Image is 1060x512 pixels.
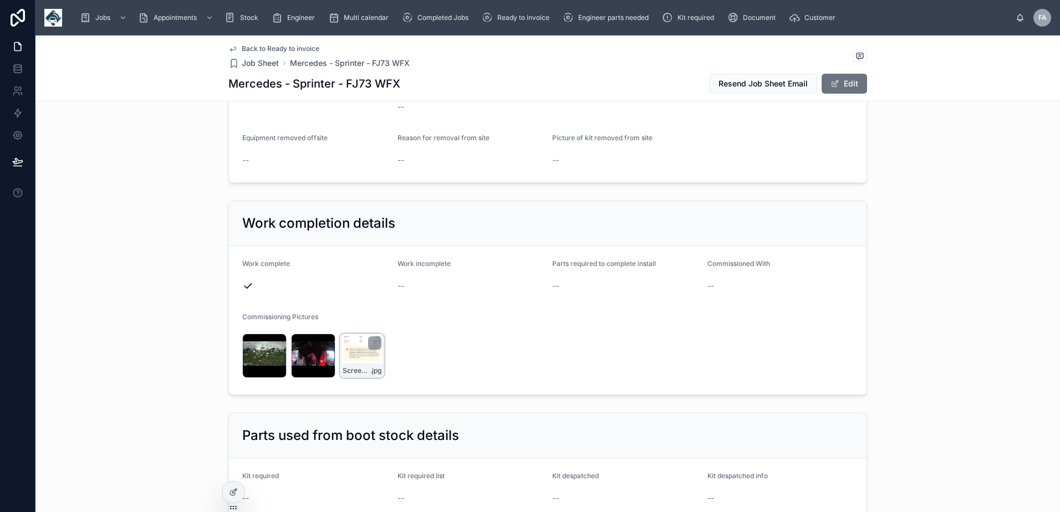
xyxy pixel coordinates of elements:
[343,366,370,375] span: Screenshot_20250904_154352_Driveri-Installer
[552,493,559,504] span: --
[397,493,404,504] span: --
[135,8,219,28] a: Appointments
[71,6,1016,30] div: scrollable content
[240,13,258,22] span: Stock
[370,366,381,375] span: .jpg
[242,472,279,480] span: Kit required
[154,13,197,22] span: Appointments
[786,8,843,28] a: Customer
[397,259,451,268] span: Work incomplete
[552,259,656,268] span: Parts required to complete install
[559,8,656,28] a: Engineer parts needed
[804,13,835,22] span: Customer
[228,58,279,69] a: Job Sheet
[552,134,653,142] span: Picture of kit removed from site
[228,76,400,91] h1: Mercedes - Sprinter - FJ73 WFX
[707,493,714,504] span: --
[718,78,808,89] span: Resend Job Sheet Email
[724,8,783,28] a: Document
[77,8,132,28] a: Jobs
[397,101,404,112] span: --
[242,427,459,444] h2: Parts used from boot stock details
[709,74,817,94] button: Resend Job Sheet Email
[707,472,768,480] span: Kit despatched info
[221,8,266,28] a: Stock
[242,58,279,69] span: Job Sheet
[822,74,867,94] button: Edit
[659,8,722,28] a: Kit required
[242,313,318,321] span: Commissioning Pictures
[268,8,323,28] a: Engineer
[95,13,110,22] span: Jobs
[552,155,559,166] span: --
[242,44,319,53] span: Back to Ready to invoice
[743,13,776,22] span: Document
[242,259,290,268] span: Work complete
[242,155,249,166] span: --
[707,259,770,268] span: Commissioned With
[287,13,315,22] span: Engineer
[677,13,714,22] span: Kit required
[397,134,490,142] span: Reason for removal from site
[478,8,557,28] a: Ready to invoice
[552,280,559,291] span: --
[552,472,599,480] span: Kit despatched
[397,280,404,291] span: --
[344,13,389,22] span: Multi calendar
[242,134,328,142] span: Equipment removed offsite
[228,44,319,53] a: Back to Ready to invoice
[397,472,445,480] span: Kit required list
[707,280,714,291] span: --
[399,8,476,28] a: Completed Jobs
[290,58,410,69] a: Mercedes - Sprinter - FJ73 WFX
[242,493,249,504] span: --
[578,13,649,22] span: Engineer parts needed
[44,9,62,27] img: App logo
[242,214,395,232] h2: Work completion details
[397,155,404,166] span: --
[325,8,396,28] a: Multi calendar
[1038,13,1047,22] span: FA
[497,13,549,22] span: Ready to invoice
[417,13,468,22] span: Completed Jobs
